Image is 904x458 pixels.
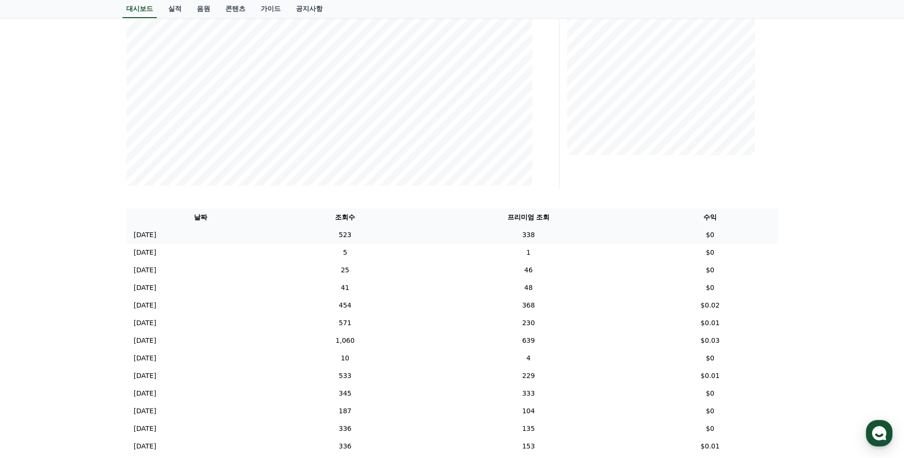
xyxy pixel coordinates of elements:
th: 날짜 [126,209,275,226]
p: [DATE] [134,283,156,293]
p: [DATE] [134,248,156,258]
td: $0.01 [642,314,778,332]
td: 5 [275,244,415,261]
td: 454 [275,297,415,314]
td: 41 [275,279,415,297]
p: [DATE] [134,371,156,381]
td: $0 [642,226,778,244]
td: $0 [642,402,778,420]
td: $0.02 [642,297,778,314]
td: 10 [275,349,415,367]
td: $0 [642,244,778,261]
td: 333 [415,385,642,402]
td: 338 [415,226,642,244]
p: [DATE] [134,318,156,328]
td: $0 [642,279,778,297]
p: [DATE] [134,424,156,434]
a: 대화 [63,302,123,326]
th: 수익 [642,209,778,226]
span: 설정 [147,316,159,324]
td: 135 [415,420,642,438]
p: [DATE] [134,388,156,398]
td: $0.03 [642,332,778,349]
p: [DATE] [134,441,156,451]
a: 설정 [123,302,183,326]
p: [DATE] [134,300,156,310]
td: 523 [275,226,415,244]
td: 230 [415,314,642,332]
td: 187 [275,402,415,420]
td: 639 [415,332,642,349]
td: $0.01 [642,438,778,455]
span: 홈 [30,316,36,324]
span: 대화 [87,317,99,324]
td: 46 [415,261,642,279]
td: 345 [275,385,415,402]
td: 153 [415,438,642,455]
td: 368 [415,297,642,314]
p: [DATE] [134,230,156,240]
td: 48 [415,279,642,297]
td: 1,060 [275,332,415,349]
td: $0 [642,420,778,438]
a: 홈 [3,302,63,326]
th: 프리미엄 조회 [415,209,642,226]
td: 336 [275,420,415,438]
td: $0.01 [642,367,778,385]
p: [DATE] [134,406,156,416]
td: 1 [415,244,642,261]
td: 104 [415,402,642,420]
td: 336 [275,438,415,455]
td: 25 [275,261,415,279]
td: 4 [415,349,642,367]
td: 229 [415,367,642,385]
td: $0 [642,261,778,279]
td: 571 [275,314,415,332]
td: $0 [642,349,778,367]
th: 조회수 [275,209,415,226]
p: [DATE] [134,336,156,346]
td: $0 [642,385,778,402]
p: [DATE] [134,353,156,363]
td: 533 [275,367,415,385]
p: [DATE] [134,265,156,275]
